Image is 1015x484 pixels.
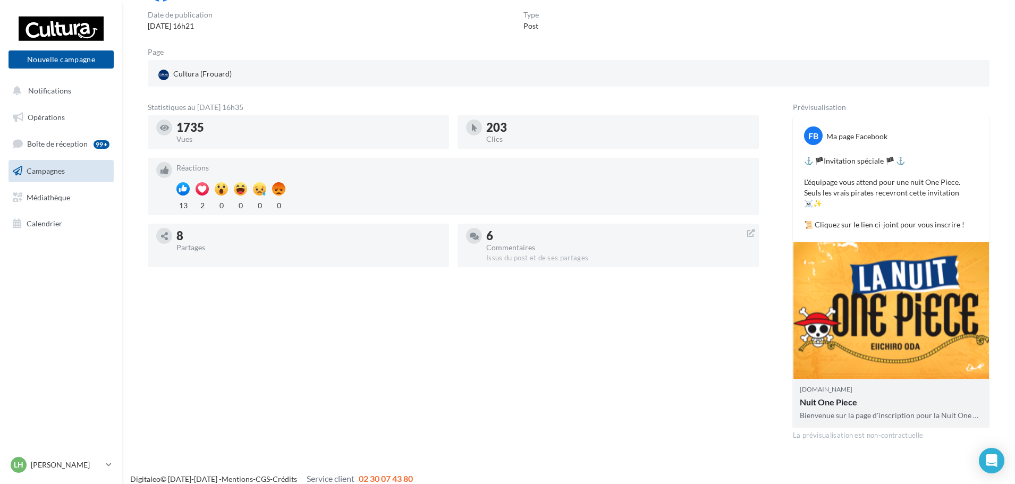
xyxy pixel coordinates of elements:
[6,106,116,129] a: Opérations
[14,460,23,470] span: LH
[176,230,441,242] div: 8
[486,244,750,251] div: Commentaires
[9,50,114,69] button: Nouvelle campagne
[272,198,285,211] div: 0
[176,198,190,211] div: 13
[793,427,989,440] div: La prévisualisation est non-contractuelle
[28,113,65,122] span: Opérations
[6,132,116,155] a: Boîte de réception99+
[176,122,441,133] div: 1735
[222,474,253,483] a: Mentions
[31,460,101,470] p: [PERSON_NAME]
[148,11,213,19] div: Date de publication
[486,135,750,143] div: Clics
[523,11,539,19] div: Type
[176,135,441,143] div: Vues
[148,21,213,31] div: [DATE] 16h21
[253,198,266,211] div: 0
[6,186,116,209] a: Médiathèque
[826,131,887,142] div: Ma page Facebook
[800,410,983,421] div: Bienvenue sur la page d'inscription pour la Nuit One Piece de votre Cultura Frouard. Pour notre p...
[256,474,270,483] a: CGS
[486,230,750,242] div: 6
[94,140,109,149] div: 99+
[148,48,172,56] div: Page
[979,448,1004,473] div: Open Intercom Messenger
[359,473,413,483] span: 02 30 07 43 80
[800,385,983,394] div: [DOMAIN_NAME]
[27,166,65,175] span: Campagnes
[273,474,297,483] a: Crédits
[156,66,234,82] div: Cultura (Frouard)
[176,164,750,172] div: Réactions
[156,66,431,82] a: Cultura (Frouard)
[307,473,354,483] span: Service client
[176,244,441,251] div: Partages
[215,198,228,211] div: 0
[804,156,978,230] p: ⚓ 🏴Invitation spéciale 🏴 ⚓ L'équipage vous attend pour une nuit One Piece. Seuls les vrais pirate...
[6,80,112,102] button: Notifications
[486,253,750,263] div: Issus du post et de ses partages
[804,126,823,145] div: FB
[9,455,114,475] a: LH [PERSON_NAME]
[27,139,88,148] span: Boîte de réception
[130,474,413,483] span: © [DATE]-[DATE] - - -
[6,213,116,235] a: Calendrier
[6,160,116,182] a: Campagnes
[27,219,62,228] span: Calendrier
[234,198,247,211] div: 0
[793,104,989,111] div: Prévisualisation
[28,86,71,95] span: Notifications
[523,21,539,31] div: Post
[130,474,160,483] a: Digitaleo
[27,192,70,201] span: Médiathèque
[800,395,983,409] div: Nuit One Piece
[148,104,759,111] div: Statistiques au [DATE] 16h35
[486,122,750,133] div: 203
[196,198,209,211] div: 2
